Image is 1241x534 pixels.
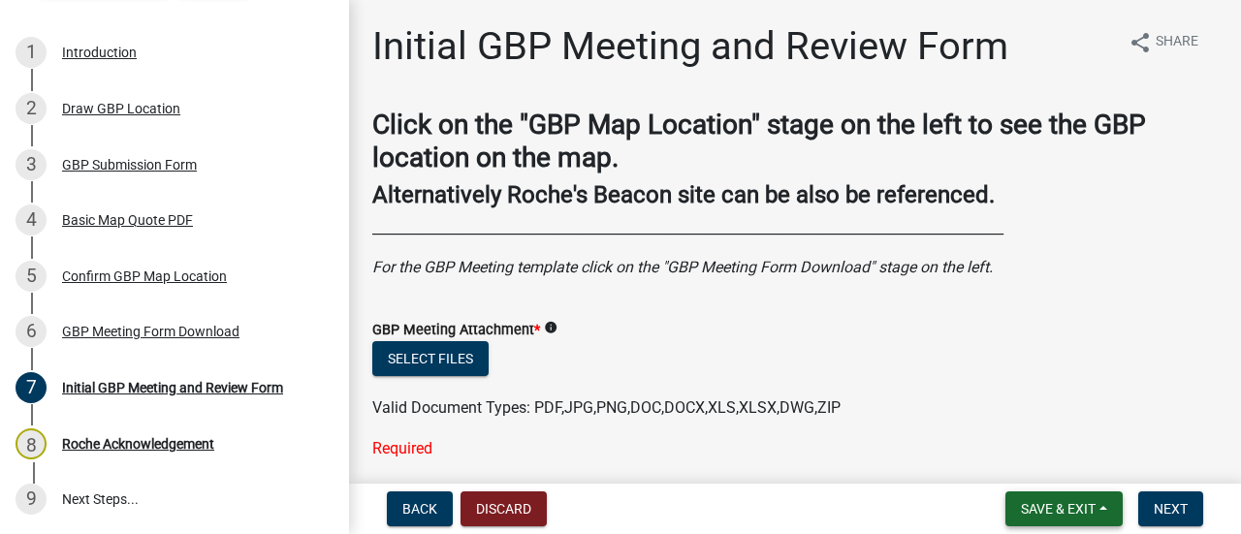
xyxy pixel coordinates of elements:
div: 4 [16,204,47,236]
button: Save & Exit [1005,491,1123,526]
button: shareShare [1113,23,1214,61]
span: Valid Document Types: PDF,JPG,PNG,DOC,DOCX,XLS,XLSX,DWG,ZIP [372,398,841,417]
span: Back [402,501,437,517]
div: Basic Map Quote PDF [62,213,193,227]
div: GBP Meeting Form Download [62,325,239,338]
span: Share [1156,31,1198,54]
label: GBP Meeting Attachment [372,324,540,337]
div: Required [372,437,1218,460]
span: Save & Exit [1021,501,1096,517]
div: Initial GBP Meeting and Review Form [62,381,283,394]
div: 2 [16,93,47,124]
div: 8 [16,428,47,459]
i: info [544,321,557,334]
div: GBP Submission Form [62,158,197,172]
div: Introduction [62,46,137,59]
div: Draw GBP Location [62,102,180,115]
div: 6 [16,316,47,347]
div: 1 [16,37,47,68]
div: 3 [16,149,47,180]
span: Next [1154,501,1188,517]
button: Select files [372,341,489,376]
strong: Alternatively Roche's Beacon site can be also be referenced. [372,181,995,208]
i: share [1129,31,1152,54]
div: Confirm GBP Map Location [62,269,227,283]
div: 9 [16,484,47,515]
div: Roche Acknowledgement [62,437,214,451]
button: Discard [461,491,547,526]
p: _____________________________________________________________________________________________ [372,217,1218,240]
strong: Click on the "GBP Map Location" stage on the left to see the GBP location on the map. [372,109,1146,173]
h1: Initial GBP Meeting and Review Form [372,23,1008,70]
div: 5 [16,261,47,292]
div: 7 [16,372,47,403]
button: Back [387,491,453,526]
button: Next [1138,491,1203,526]
i: For the GBP Meeting template click on the "GBP Meeting Form Download" stage on the left. [372,258,993,276]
